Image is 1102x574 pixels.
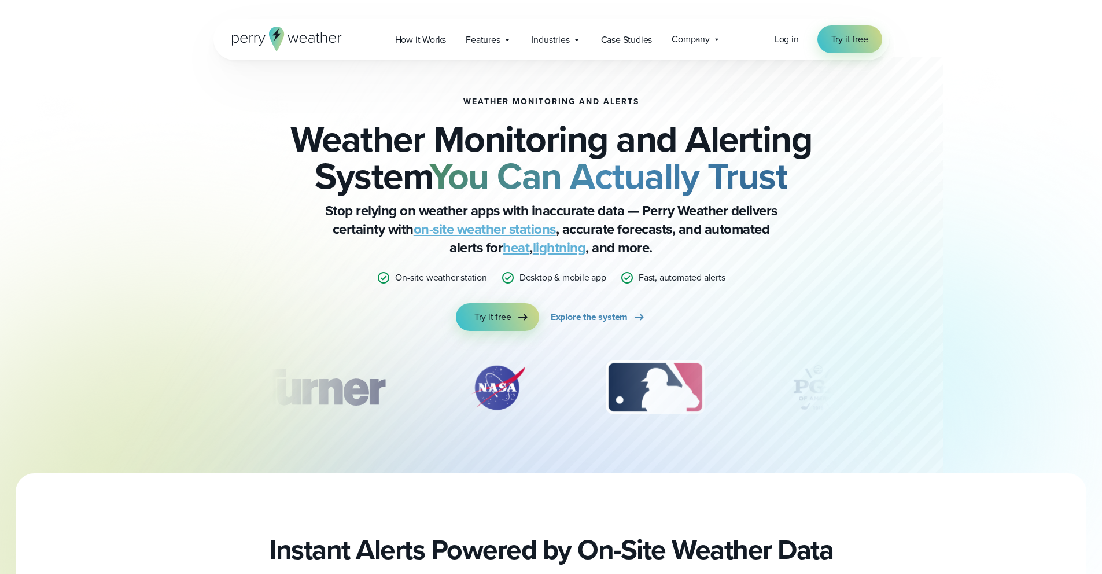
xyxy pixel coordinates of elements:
[672,32,710,46] span: Company
[551,303,646,331] a: Explore the system
[503,237,529,258] a: heat
[463,97,639,106] h1: Weather Monitoring and Alerts
[519,271,606,285] p: Desktop & mobile app
[594,359,716,417] img: MLB.svg
[594,359,716,417] div: 3 of 12
[532,33,570,47] span: Industries
[429,149,787,203] strong: You Can Actually Trust
[533,237,586,258] a: lightning
[639,271,725,285] p: Fast, automated alerts
[385,28,456,51] a: How it Works
[269,533,833,566] h2: Instant Alerts Powered by On-Site Weather Data
[591,28,662,51] a: Case Studies
[456,303,539,331] a: Try it free
[551,310,628,324] span: Explore the system
[458,359,539,417] div: 2 of 12
[831,32,868,46] span: Try it free
[775,32,799,46] a: Log in
[772,359,864,417] img: PGA.svg
[772,359,864,417] div: 4 of 12
[466,33,500,47] span: Features
[320,201,783,257] p: Stop relying on weather apps with inaccurate data — Perry Weather delivers certainty with , accur...
[271,120,831,194] h2: Weather Monitoring and Alerting System
[474,310,511,324] span: Try it free
[237,359,401,417] img: Turner-Construction_1.svg
[817,25,882,53] a: Try it free
[601,33,653,47] span: Case Studies
[414,219,556,240] a: on-site weather stations
[395,271,486,285] p: On-site weather station
[458,359,539,417] img: NASA.svg
[271,359,831,422] div: slideshow
[395,33,447,47] span: How it Works
[237,359,401,417] div: 1 of 12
